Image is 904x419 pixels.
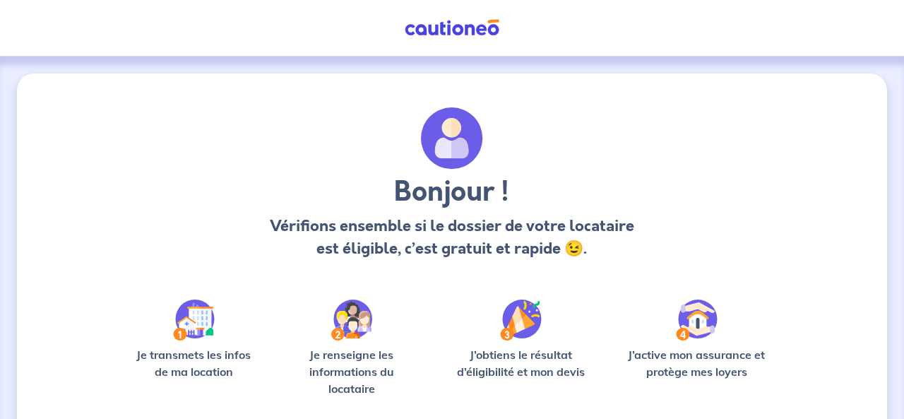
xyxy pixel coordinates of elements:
img: /static/c0a346edaed446bb123850d2d04ad552/Step-2.svg [331,300,372,341]
p: Je renseigne les informations du locataire [280,346,423,397]
p: J’obtiens le résultat d’éligibilité et mon devis [446,346,596,380]
img: /static/f3e743aab9439237c3e2196e4328bba9/Step-3.svg [500,300,542,341]
img: /static/90a569abe86eec82015bcaae536bd8e6/Step-1.svg [173,300,215,341]
img: Cautioneo [399,19,505,37]
img: archivate [421,107,483,170]
p: J’active mon assurance et protège mes loyers [619,346,774,380]
p: Vérifions ensemble si le dossier de votre locataire est éligible, c’est gratuit et rapide 😉. [266,215,638,260]
p: Je transmets les infos de ma location [130,346,257,380]
h3: Bonjour ! [266,175,638,209]
img: /static/bfff1cf634d835d9112899e6a3df1a5d/Step-4.svg [676,300,718,341]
